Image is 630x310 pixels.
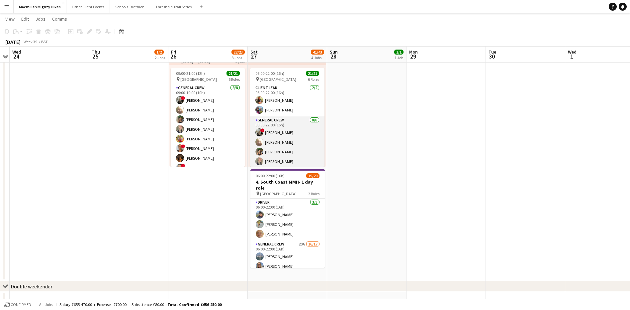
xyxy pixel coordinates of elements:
span: 26 [170,53,176,60]
span: ! [260,128,264,132]
button: Schools Triathlon [110,0,150,13]
span: Sat [250,49,258,55]
button: Confirmed [3,301,32,308]
span: 1/2 [154,50,164,55]
span: ! [181,144,185,148]
span: 1/1 [394,50,404,55]
div: 3 Jobs [232,55,244,60]
div: Salary £655 470.00 + Expenses £700.00 + Subsistence £80.00 = [59,302,222,307]
div: 4 Jobs [311,55,324,60]
span: 6 Roles [228,77,240,82]
span: 21/21 [306,71,319,76]
span: 30 [488,53,496,60]
span: Thu [92,49,100,55]
app-job-card: 06:00-22:00 (16h)21/21 [GEOGRAPHIC_DATA]6 RolesClient Lead2/206:00-22:00 (16h)[PERSON_NAME][PERSO... [250,68,324,167]
span: 2 Roles [308,191,319,196]
span: Edit [21,16,29,22]
span: Wed [568,49,577,55]
span: 24 [11,53,21,60]
span: 1 [567,53,577,60]
app-card-role: General Crew8/809:00-19:00 (10h)![PERSON_NAME][PERSON_NAME][PERSON_NAME][PERSON_NAME][PERSON_NAME... [171,84,245,174]
span: ! [181,96,185,100]
a: Edit [19,15,32,23]
span: Jobs [36,16,45,22]
app-card-role: General Crew8/806:00-22:00 (16h)![PERSON_NAME][PERSON_NAME][PERSON_NAME][PERSON_NAME] [250,116,324,207]
span: Sun [330,49,338,55]
app-card-role: Client Lead2/206:00-22:00 (16h)[PERSON_NAME][PERSON_NAME] [250,84,324,116]
span: Comms [52,16,67,22]
app-card-role: Driver3/306:00-22:00 (16h)[PERSON_NAME][PERSON_NAME][PERSON_NAME] [250,199,325,240]
span: All jobs [38,302,54,307]
span: 41/43 [311,50,324,55]
span: 06:00-22:00 (16h) [255,71,284,76]
span: 19/20 [306,173,319,178]
span: 21/21 [226,71,240,76]
a: Jobs [33,15,48,23]
span: [GEOGRAPHIC_DATA] [260,77,296,82]
span: 22/23 [231,50,245,55]
a: Comms [49,15,70,23]
div: Double weekender [11,283,52,290]
span: [GEOGRAPHIC_DATA] [260,191,297,196]
a: View [3,15,17,23]
span: ! [181,164,185,168]
app-job-card: 06:00-22:00 (16h)19/204. South Coast MMH- 1 day role [GEOGRAPHIC_DATA]2 RolesDriver3/306:00-22:00... [250,169,325,268]
span: 09:00-21:00 (12h) [176,71,205,76]
span: 28 [329,53,338,60]
div: 2 Jobs [155,55,165,60]
span: 6 Roles [308,77,319,82]
span: Fri [171,49,176,55]
span: 29 [408,53,418,60]
span: Mon [409,49,418,55]
span: Week 39 [22,39,39,44]
span: View [5,16,15,22]
span: 06:00-22:00 (16h) [256,173,285,178]
span: 27 [249,53,258,60]
button: Other Client Events [66,0,110,13]
button: Threshold Trail Series [150,0,197,13]
div: [DATE] [5,39,21,45]
div: 1 Job [395,55,403,60]
h3: 4. South Coast MMH- 1 day role [250,179,325,191]
span: 25 [91,53,100,60]
button: Macmillan Mighty Hikes [14,0,66,13]
span: [GEOGRAPHIC_DATA] [180,77,217,82]
app-job-card: 09:00-21:00 (12h)21/21 [GEOGRAPHIC_DATA]6 RolesGeneral Crew8/809:00-19:00 (10h)![PERSON_NAME][PER... [171,68,245,167]
span: Wed [12,49,21,55]
div: BST [41,39,48,44]
span: Tue [489,49,496,55]
span: Confirmed [11,302,31,307]
span: Total Confirmed £656 250.00 [167,302,222,307]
